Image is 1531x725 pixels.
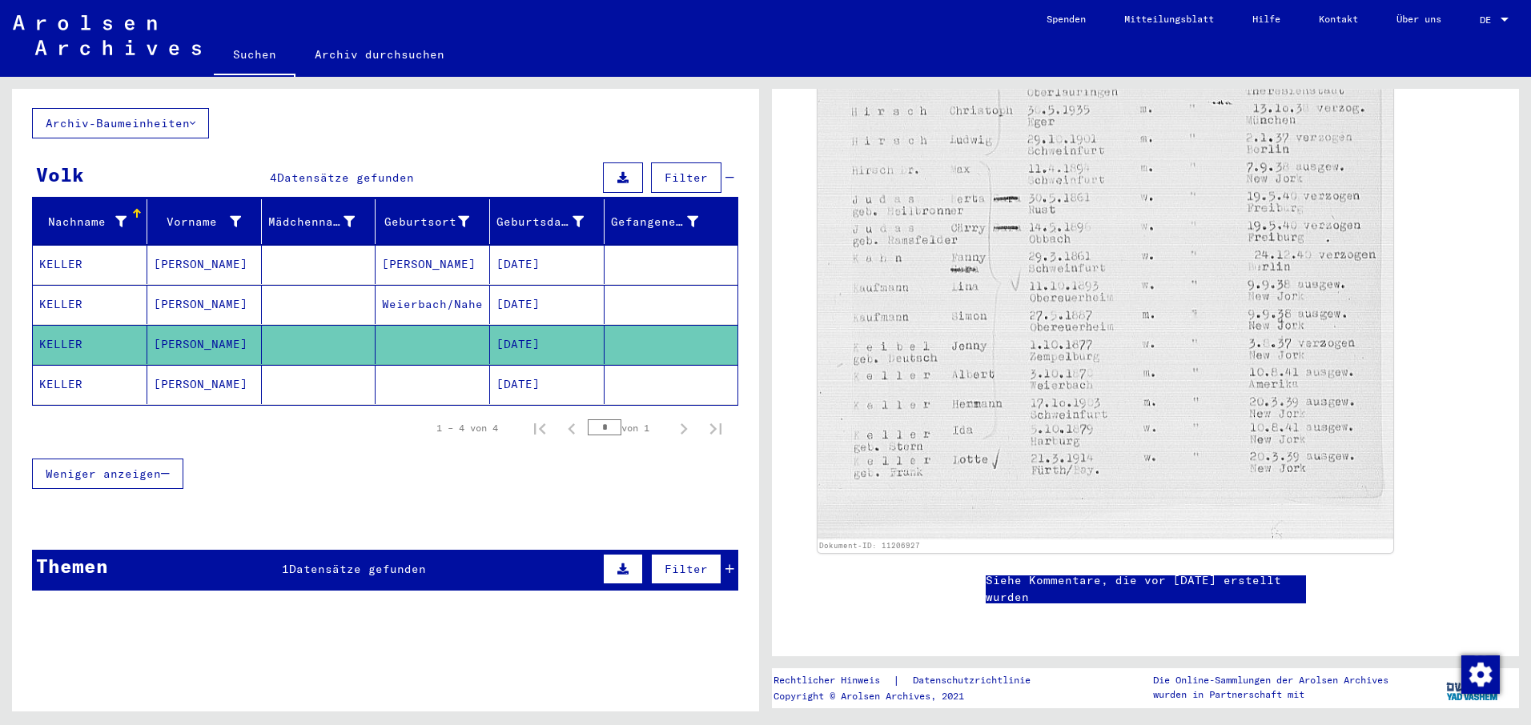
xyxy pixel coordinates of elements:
[665,170,708,185] span: Filter
[33,199,147,244] mat-header-cell: Last Name
[490,325,605,364] mat-cell: [DATE]
[32,459,183,489] button: Weniger anzeigen
[289,562,426,576] span: Datensätze gefunden
[900,672,1050,689] a: Datenschutzrichtlinie
[277,170,414,185] span: Datensätze gefunden
[270,170,277,185] span: 4
[32,108,209,138] button: Archiv-Baumeinheiten
[46,116,190,130] font: Archiv-Baumeinheiten
[611,209,718,234] div: Gefangener #
[1480,14,1497,26] span: DE
[295,35,464,74] a: Archiv durchsuchen
[147,325,262,364] mat-cell: [PERSON_NAME]
[524,412,556,444] button: Erste Seite
[490,199,605,244] mat-header-cell: Date of Birth
[376,245,490,284] mat-cell: [PERSON_NAME]
[651,162,721,193] button: Filter
[36,160,84,189] div: Volk
[1443,667,1503,707] img: yv_logo.png
[436,421,498,435] div: 1 – 4 von 4
[1153,687,1388,702] p: wurden in Partnerschaft mit
[147,285,262,324] mat-cell: [PERSON_NAME]
[496,214,583,229] font: Geburtsdatum
[33,365,147,404] mat-cell: KELLER
[13,15,201,55] img: Arolsen_neg.svg
[1153,673,1388,687] p: Die Online-Sammlungen der Arolsen Archives
[282,562,289,576] span: 1
[382,209,489,234] div: Geburtsort
[384,214,456,229] font: Geburtsort
[154,209,261,234] div: Vorname
[214,35,295,77] a: Suchen
[819,541,920,550] a: Dokument-ID: 11206927
[33,245,147,284] mat-cell: KELLER
[147,245,262,284] mat-cell: [PERSON_NAME]
[700,412,732,444] button: Letzte Seite
[621,422,649,434] font: von 1
[665,562,708,576] span: Filter
[268,214,348,229] font: Mädchenname
[167,214,217,229] font: Vorname
[556,412,588,444] button: Vorherige Seite
[490,285,605,324] mat-cell: [DATE]
[39,209,147,234] div: Nachname
[605,199,737,244] mat-header-cell: Prisoner #
[668,412,700,444] button: Nächste Seite
[611,214,697,229] font: Gefangener #
[490,245,605,284] mat-cell: [DATE]
[774,689,1050,703] p: Copyright © Arolsen Archives, 2021
[262,199,376,244] mat-header-cell: Maiden Name
[376,199,490,244] mat-header-cell: Place of Birth
[33,285,147,324] mat-cell: KELLER
[490,365,605,404] mat-cell: [DATE]
[46,467,161,481] span: Weniger anzeigen
[893,672,900,689] font: |
[48,214,106,229] font: Nachname
[1461,655,1500,694] img: Einwilligung ändern
[986,572,1306,606] a: Siehe Kommentare, die vor [DATE] erstellt wurden
[147,365,262,404] mat-cell: [PERSON_NAME]
[36,551,108,580] div: Themen
[268,209,376,234] div: Mädchenname
[496,209,604,234] div: Geburtsdatum
[376,285,490,324] mat-cell: Weierbach/Nahe
[651,554,721,584] button: Filter
[33,325,147,364] mat-cell: KELLER
[774,672,893,689] a: Rechtlicher Hinweis
[147,199,262,244] mat-header-cell: First Name
[1461,655,1499,693] div: Einwilligung ändern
